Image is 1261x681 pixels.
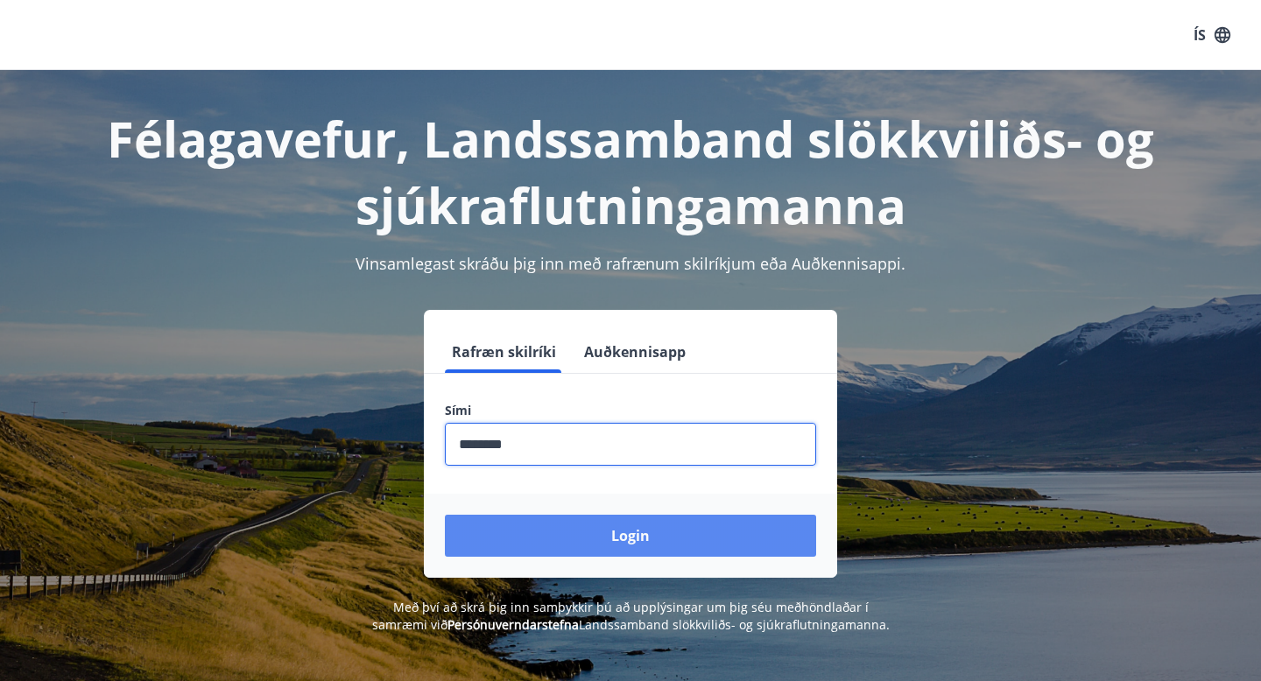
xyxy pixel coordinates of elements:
span: Vinsamlegast skráðu þig inn með rafrænum skilríkjum eða Auðkennisappi. [356,253,905,274]
label: Sími [445,402,816,419]
button: Login [445,515,816,557]
a: Persónuverndarstefna [447,616,579,633]
button: ÍS [1184,19,1240,51]
button: Auðkennisapp [577,331,693,373]
span: Með því að skrá þig inn samþykkir þú að upplýsingar um þig séu meðhöndlaðar í samræmi við Landssa... [372,599,890,633]
button: Rafræn skilríki [445,331,563,373]
h1: Félagavefur, Landssamband slökkviliðs- og sjúkraflutningamanna [21,105,1240,238]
